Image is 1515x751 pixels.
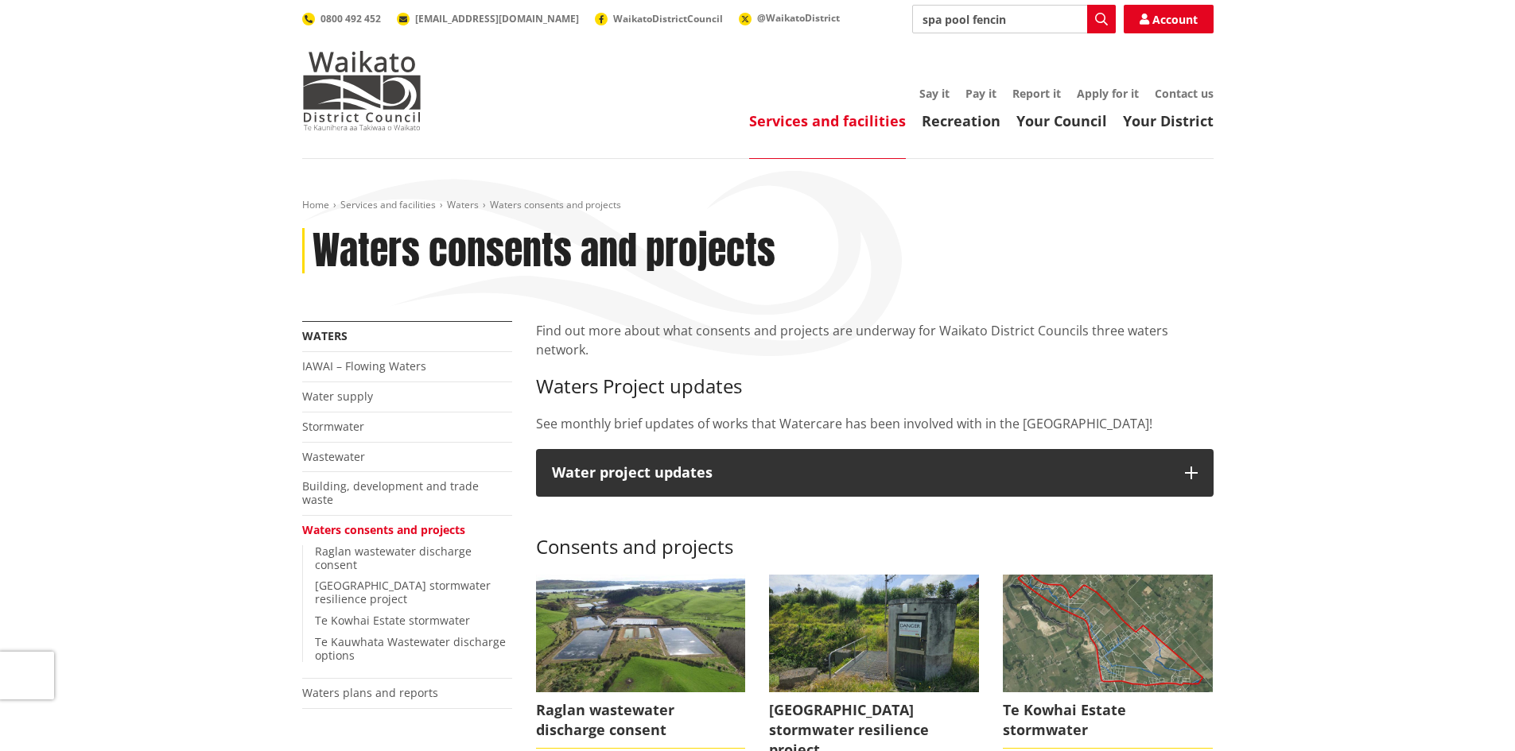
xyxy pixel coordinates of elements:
a: Stormwater [302,419,364,434]
div: Water project updates [552,465,1169,481]
a: Services and facilities [749,111,906,130]
a: [GEOGRAPHIC_DATA] stormwater resilience project [315,578,491,606]
a: Wastewater [302,449,365,464]
h1: Waters consents and projects [313,228,775,274]
a: Te Kowhai Estate stormwater [1003,575,1213,749]
span: [EMAIL_ADDRESS][DOMAIN_NAME] [415,12,579,25]
h3: Consents and projects [536,513,1214,559]
a: Building, development and trade waste [302,478,479,507]
span: 0800 492 452 [320,12,381,25]
a: Apply for it [1077,86,1139,101]
img: Raglan wastewater treatment plant [536,575,746,692]
button: Water project updates [536,449,1214,497]
p: Find out more about what consents and projects are underway for Waikato District Councils three w... [536,321,1214,359]
a: Waters [447,198,479,211]
input: Search input [912,5,1116,33]
span: @WaikatoDistrict [757,11,840,25]
a: Services and facilities [340,198,436,211]
a: [EMAIL_ADDRESS][DOMAIN_NAME] [397,12,579,25]
a: Report it [1012,86,1061,101]
a: Say it [919,86,950,101]
a: Waters consents and projects [302,522,465,537]
span: WaikatoDistrictCouncil [613,12,723,25]
a: Your District [1123,111,1214,130]
span: Waters consents and projects [490,198,621,211]
a: Waters plans and reports [302,685,438,700]
a: Waters [302,328,348,343]
p: See monthly brief updates of works that Watercare has been involved with in the [GEOGRAPHIC_DATA]! [536,414,1214,433]
iframe: Messenger Launcher [1442,684,1499,741]
a: IAWAI – Flowing Waters [302,358,426,374]
a: Your Council [1016,111,1107,130]
h3: Waters Project updates [536,375,1214,398]
img: Waikato District Council - Te Kaunihera aa Takiwaa o Waikato [302,51,421,130]
a: Raglan wastewater discharge consent [536,575,746,749]
a: WaikatoDistrictCouncil [595,12,723,25]
a: Pay it [965,86,996,101]
a: 0800 492 452 [302,12,381,25]
a: Account [1124,5,1214,33]
nav: breadcrumb [302,199,1214,212]
span: Te Kowhai Estate stormwater [1003,692,1213,749]
span: Raglan wastewater discharge consent [536,692,746,749]
img: 20231213_161422 [769,575,979,692]
a: Te Kauwhata Wastewater discharge options [315,634,506,663]
a: Home [302,198,329,211]
a: Recreation [922,111,1000,130]
a: @WaikatoDistrict [739,11,840,25]
a: Raglan wastewater discharge consent [315,544,472,572]
a: Contact us [1155,86,1214,101]
a: Te Kowhai Estate stormwater [315,613,470,628]
img: Te Kowhai Estate stormwater [1003,575,1213,692]
a: Water supply [302,389,373,404]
